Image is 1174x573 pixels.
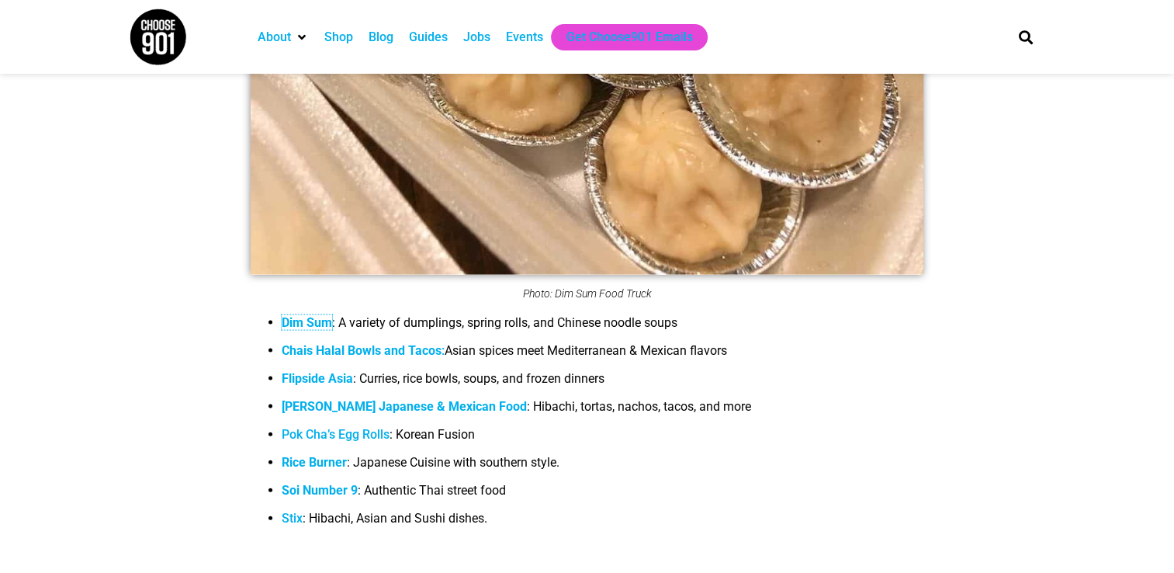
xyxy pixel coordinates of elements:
a: Flipside Asia [282,371,353,386]
a: Get Choose901 Emails [566,28,692,47]
figcaption: Photo: Dim Sum Food Truck [251,287,924,300]
li: : Hibachi, Asian and Sushi dishes. [282,509,924,537]
a: Guides [409,28,448,47]
div: About [250,24,317,50]
a: Stix [282,511,303,526]
a: Rice Burner [282,455,347,470]
li: Asian spices meet Mediterranean & Mexican flavors [282,342,924,370]
strong: Chais Halal Bowls and Tacos [282,343,442,358]
li: : Authentic Thai street food [282,481,924,509]
li: : Korean Fusion [282,425,924,453]
a: About [258,28,291,47]
li: : Hibachi, tortas, nachos, tacos, and more [282,398,924,425]
a: Jobs [463,28,490,47]
a: [PERSON_NAME] Japanese & Mexican Food [282,399,527,414]
li: : Curries, rice bowls, soups, and frozen dinners [282,370,924,398]
li: : Japanese Cuisine with southern style. [282,453,924,481]
div: Search [1013,24,1038,50]
a: Blog [369,28,393,47]
a: Soi Number 9 [282,483,358,498]
a: Dim Sum [282,315,332,330]
li: : A variety of dumplings, spring rolls, and Chinese noodle soups [282,314,924,342]
a: Shop [324,28,353,47]
a: Events [506,28,543,47]
a: Chais Halal Bowls and Tacos: [282,343,445,358]
a: Pok Cha’s Egg Rolls [282,427,390,442]
nav: Main nav [250,24,992,50]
